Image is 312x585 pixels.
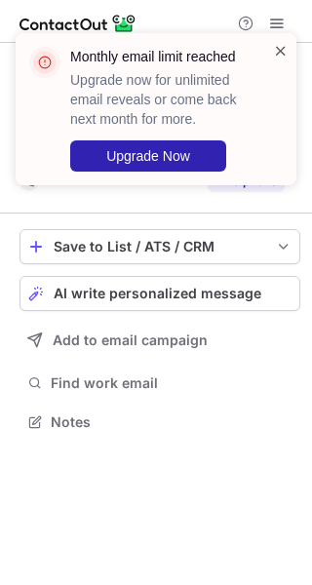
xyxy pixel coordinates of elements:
[51,413,292,431] span: Notes
[70,47,250,66] header: Monthly email limit reached
[53,332,208,348] span: Add to email campaign
[19,409,300,436] button: Notes
[19,12,136,35] img: ContactOut v5.3.10
[54,239,266,254] div: Save to List / ATS / CRM
[70,70,250,129] p: Upgrade now for unlimited email reveals or come back next month for more.
[19,323,300,358] button: Add to email campaign
[19,370,300,397] button: Find work email
[29,47,60,78] img: error
[54,286,261,301] span: AI write personalized message
[106,148,190,164] span: Upgrade Now
[19,276,300,311] button: AI write personalized message
[19,229,300,264] button: save-profile-one-click
[51,374,292,392] span: Find work email
[70,140,226,172] button: Upgrade Now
